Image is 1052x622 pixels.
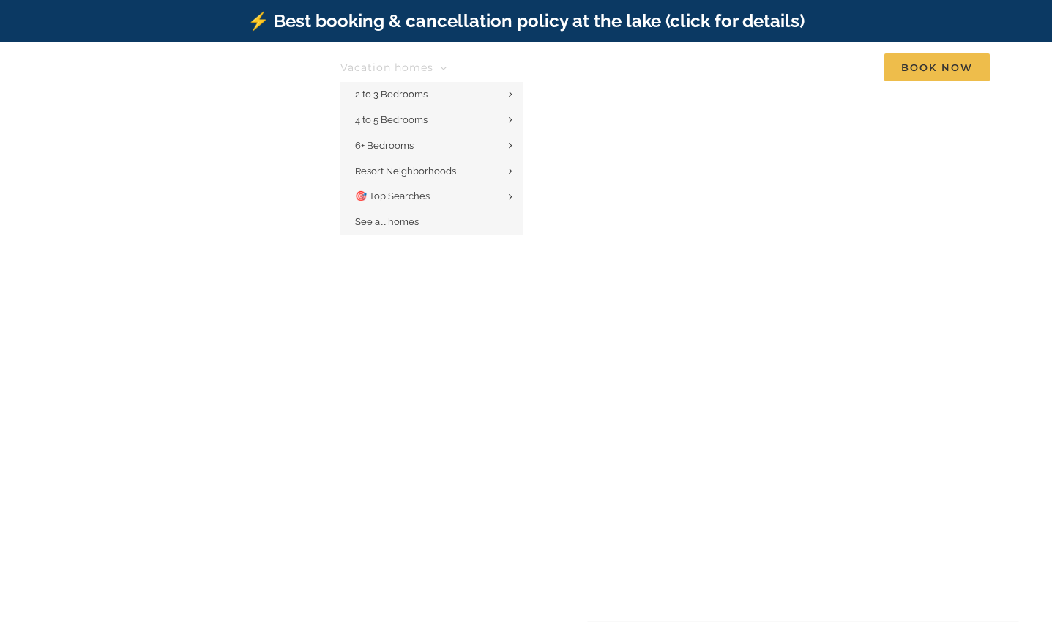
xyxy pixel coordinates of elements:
[340,210,523,235] a: See all homes
[340,184,523,210] a: 🎯 Top Searches
[355,190,430,201] span: 🎯 Top Searches
[600,53,690,82] a: Deals & More
[340,108,523,133] a: 4 to 5 Bedrooms
[247,10,805,32] a: ⚡️ Best booking & cancellation policy at the lake (click for details)
[234,308,818,338] h1: [GEOGRAPHIC_DATA], [GEOGRAPHIC_DATA], [US_STATE]
[255,256,798,307] b: Find that Vacation Feeling
[805,62,851,73] span: Contact
[480,53,567,82] a: Things to do
[340,82,523,108] a: 2 to 3 Bedrooms
[355,216,419,227] span: See all homes
[723,53,772,82] a: About
[340,62,433,73] span: Vacation homes
[417,349,636,445] iframe: Branson Family Retreats - Opens on Book page - Availability/Property Search Widget
[355,166,456,177] span: Resort Neighborhoods
[340,133,523,159] a: 6+ Bedrooms
[355,140,414,151] span: 6+ Bedrooms
[480,62,553,73] span: Things to do
[340,53,990,82] nav: Main Menu
[340,159,523,185] a: Resort Neighborhoods
[340,53,447,82] a: Vacation homes
[355,114,428,125] span: 4 to 5 Bedrooms
[723,62,758,73] span: About
[600,62,676,73] span: Deals & More
[884,53,990,82] a: Book Now
[884,53,990,81] span: Book Now
[805,53,851,82] a: Contact
[355,89,428,100] span: 2 to 3 Bedrooms
[62,56,310,89] img: Branson Family Retreats Logo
